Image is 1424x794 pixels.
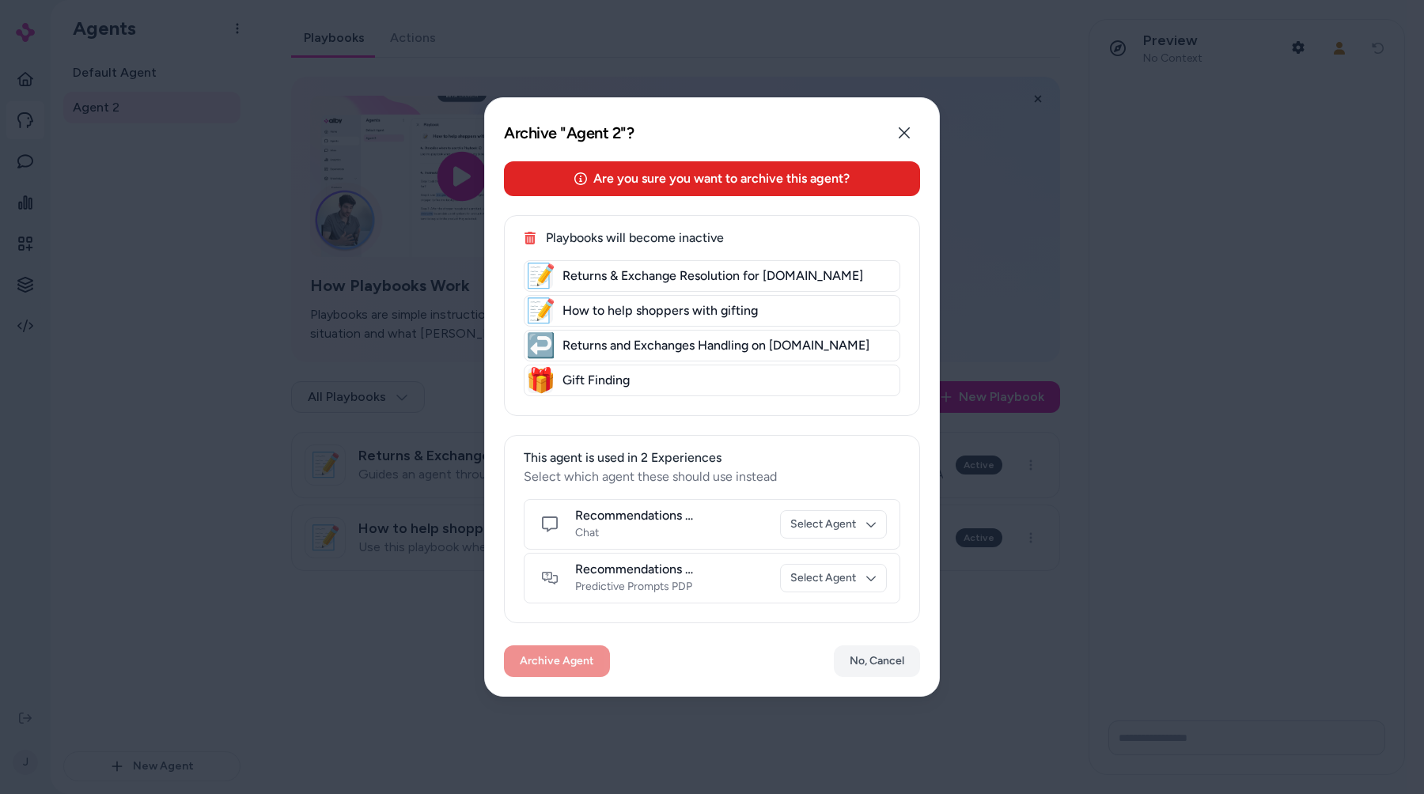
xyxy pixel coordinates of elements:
span: Gift Finding [562,372,896,388]
p: Select which agent these should use instead [524,467,900,486]
p: Playbooks will become inactive [524,229,900,248]
span: 📝 [528,298,553,323]
span: Returns & Exchange Resolution for [DOMAIN_NAME] [562,268,896,284]
button: Select Agent [780,564,887,592]
span: Recommendations chat [575,508,694,524]
button: No, Cancel [834,645,920,677]
h2: Archive " Agent 2 "? [504,123,634,143]
span: ↩️ [528,333,553,358]
span: 📝 [528,263,553,289]
span: Select Agent [790,516,856,532]
button: Select Agent [780,510,887,539]
p: This agent is used in 2 Experiences [524,448,900,467]
span: Returns and Exchanges Handling on [DOMAIN_NAME] [562,338,896,354]
span: How to help shoppers with gifting [562,303,896,319]
span: Select Agent [790,570,856,586]
span: 🎁 [528,368,553,393]
span: Predictive Prompts PDP [575,579,694,595]
span: Recommendations Agent [575,561,694,577]
p: Are you sure you want to archive this agent? [593,169,850,188]
span: Chat [575,525,694,541]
